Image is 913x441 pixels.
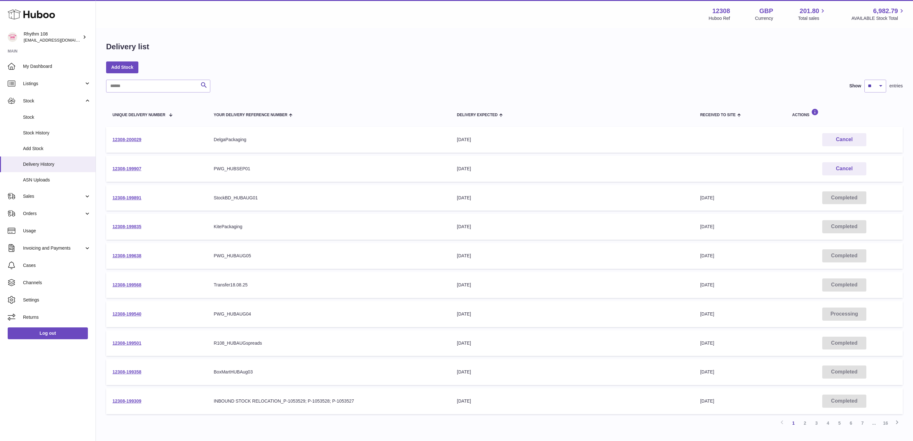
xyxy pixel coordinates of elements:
[214,166,444,172] div: PWG_HUBSEP01
[792,108,896,117] div: Actions
[851,7,905,21] a: 6,982.79 AVAILABLE Stock Total
[23,228,91,234] span: Usage
[709,15,730,21] div: Huboo Ref
[700,113,736,117] span: Received to Site
[106,42,149,52] h1: Delivery list
[112,341,141,346] a: 12308-199501
[759,7,773,15] strong: GBP
[889,83,903,89] span: entries
[857,417,868,429] a: 7
[214,113,288,117] span: Your Delivery Reference Number
[23,211,84,217] span: Orders
[23,314,91,320] span: Returns
[873,7,898,15] span: 6,982.79
[798,7,826,21] a: 201.80 Total sales
[23,245,84,251] span: Invoicing and Payments
[112,282,141,287] a: 12308-199568
[457,340,687,346] div: [DATE]
[845,417,857,429] a: 6
[457,253,687,259] div: [DATE]
[23,63,91,69] span: My Dashboard
[214,282,444,288] div: Transfer18.08.25
[214,311,444,317] div: PWG_HUBAUG04
[457,398,687,404] div: [DATE]
[457,166,687,172] div: [DATE]
[23,177,91,183] span: ASN Uploads
[24,37,94,43] span: [EMAIL_ADDRESS][DOMAIN_NAME]
[457,195,687,201] div: [DATE]
[851,15,905,21] span: AVAILABLE Stock Total
[700,224,714,229] span: [DATE]
[24,31,81,43] div: Rhythm 108
[23,297,91,303] span: Settings
[700,253,714,258] span: [DATE]
[457,311,687,317] div: [DATE]
[112,253,141,258] a: 12308-199638
[214,369,444,375] div: BoxMartHUBAug03
[880,417,891,429] a: 16
[457,282,687,288] div: [DATE]
[23,262,91,269] span: Cases
[868,417,880,429] span: ...
[112,311,141,317] a: 12308-199540
[214,224,444,230] div: KitePackaging
[700,369,714,374] span: [DATE]
[112,113,165,117] span: Unique Delivery Number
[23,193,84,199] span: Sales
[23,280,91,286] span: Channels
[112,166,141,171] a: 12308-199907
[23,130,91,136] span: Stock History
[214,137,444,143] div: DelgaPackaging
[811,417,822,429] a: 3
[457,224,687,230] div: [DATE]
[700,398,714,404] span: [DATE]
[23,161,91,167] span: Delivery History
[23,98,84,104] span: Stock
[788,417,799,429] a: 1
[23,146,91,152] span: Add Stock
[834,417,845,429] a: 5
[457,113,498,117] span: Delivery Expected
[457,137,687,143] div: [DATE]
[8,327,88,339] a: Log out
[112,224,141,229] a: 12308-199835
[755,15,773,21] div: Currency
[712,7,730,15] strong: 12308
[214,340,444,346] div: R108_HUBAUGspreads
[800,7,819,15] span: 201.80
[700,195,714,200] span: [DATE]
[214,195,444,201] div: StockBD_HUBAUG01
[799,417,811,429] a: 2
[457,369,687,375] div: [DATE]
[700,341,714,346] span: [DATE]
[112,369,141,374] a: 12308-199358
[822,162,866,175] button: Cancel
[700,282,714,287] span: [DATE]
[822,417,834,429] a: 4
[822,133,866,146] button: Cancel
[8,32,17,42] img: orders@rhythm108.com
[849,83,861,89] label: Show
[112,398,141,404] a: 12308-199309
[700,311,714,317] span: [DATE]
[112,195,141,200] a: 12308-199891
[23,114,91,120] span: Stock
[798,15,826,21] span: Total sales
[106,61,138,73] a: Add Stock
[112,137,141,142] a: 12308-200029
[214,398,444,404] div: INBOUND STOCK RELOCATION_P-1053529; P-1053528; P-1053527
[214,253,444,259] div: PWG_HUBAUG05
[23,81,84,87] span: Listings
